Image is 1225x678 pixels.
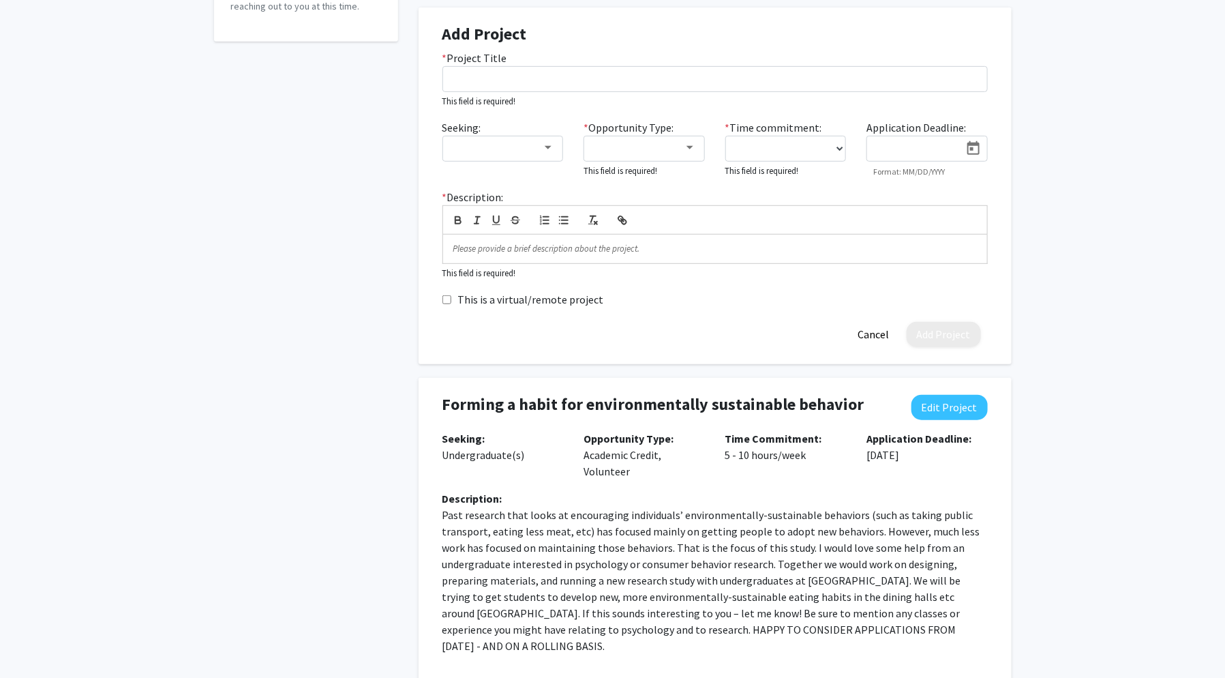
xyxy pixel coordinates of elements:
label: Seeking: [442,119,481,136]
p: Undergraduate(s) [442,430,564,463]
button: Open calendar [960,136,987,161]
b: Time Commitment: [725,432,822,445]
mat-hint: Format: MM/DD/YYYY [873,167,945,177]
label: This is a virtual/remote project [458,291,604,308]
small: This field is required! [442,95,516,106]
strong: Add Project [442,23,527,44]
p: Academic Credit, Volunteer [584,430,705,480]
iframe: Chat [10,617,58,668]
label: Time commitment: [725,119,822,136]
label: Opportunity Type: [584,119,674,136]
small: This field is required! [442,267,516,278]
b: Application Deadline: [866,432,971,445]
button: Add Project [907,322,981,347]
small: This field is required! [584,165,657,176]
p: [DATE] [866,430,988,463]
label: Project Title [442,50,507,66]
label: Application Deadline: [866,119,966,136]
p: Past research that looks at encouraging individuals’ environmentally-sustainable behaviors (such ... [442,507,988,654]
label: Description: [442,189,504,205]
h4: Forming a habit for environmentally sustainable behavior [442,395,890,415]
small: This field is required! [725,165,799,176]
div: Description: [442,490,988,507]
p: 5 - 10 hours/week [725,430,847,463]
button: Edit Project [911,395,988,420]
b: Seeking: [442,432,485,445]
b: Opportunity Type: [584,432,674,445]
button: Cancel [848,322,900,347]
